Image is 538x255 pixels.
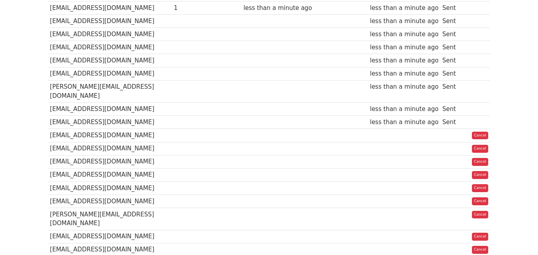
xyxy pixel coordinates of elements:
td: Sent [440,80,466,103]
td: Sent [440,54,466,67]
td: [EMAIL_ADDRESS][DOMAIN_NAME] [48,67,172,80]
td: [EMAIL_ADDRESS][DOMAIN_NAME] [48,142,172,155]
td: [EMAIL_ADDRESS][DOMAIN_NAME] [48,230,172,243]
td: [EMAIL_ADDRESS][DOMAIN_NAME] [48,168,172,181]
a: Cancel [472,158,488,166]
td: [EMAIL_ADDRESS][DOMAIN_NAME] [48,116,172,129]
div: less than a minute ago [243,4,312,13]
div: less than a minute ago [370,82,438,91]
div: less than a minute ago [370,17,438,26]
a: Cancel [472,211,488,219]
td: [EMAIL_ADDRESS][DOMAIN_NAME] [48,195,172,208]
td: [EMAIL_ADDRESS][DOMAIN_NAME] [48,41,172,54]
div: less than a minute ago [370,4,438,13]
iframe: Chat Widget [498,217,538,255]
td: Sent [440,15,466,28]
a: Cancel [472,171,488,179]
td: [EMAIL_ADDRESS][DOMAIN_NAME] [48,155,172,168]
td: [PERSON_NAME][EMAIL_ADDRESS][DOMAIN_NAME] [48,80,172,103]
td: [EMAIL_ADDRESS][DOMAIN_NAME] [48,181,172,195]
td: [EMAIL_ADDRESS][DOMAIN_NAME] [48,28,172,41]
a: Cancel [472,233,488,241]
div: less than a minute ago [370,30,438,39]
div: less than a minute ago [370,56,438,65]
a: Cancel [472,145,488,153]
td: [EMAIL_ADDRESS][DOMAIN_NAME] [48,2,172,15]
div: less than a minute ago [370,118,438,127]
td: Sent [440,67,466,80]
a: Cancel [472,184,488,192]
div: 1 [174,4,205,13]
td: Sent [440,103,466,116]
td: [EMAIL_ADDRESS][DOMAIN_NAME] [48,15,172,28]
td: [EMAIL_ADDRESS][DOMAIN_NAME] [48,103,172,116]
a: Cancel [472,246,488,254]
td: [EMAIL_ADDRESS][DOMAIN_NAME] [48,129,172,142]
td: Sent [440,41,466,54]
a: Cancel [472,132,488,140]
div: less than a minute ago [370,105,438,114]
a: Cancel [472,197,488,205]
td: Sent [440,116,466,129]
td: Sent [440,28,466,41]
td: Sent [440,2,466,15]
div: less than a minute ago [370,69,438,78]
td: [PERSON_NAME][EMAIL_ADDRESS][DOMAIN_NAME] [48,208,172,230]
div: less than a minute ago [370,43,438,52]
td: [EMAIL_ADDRESS][DOMAIN_NAME] [48,54,172,67]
